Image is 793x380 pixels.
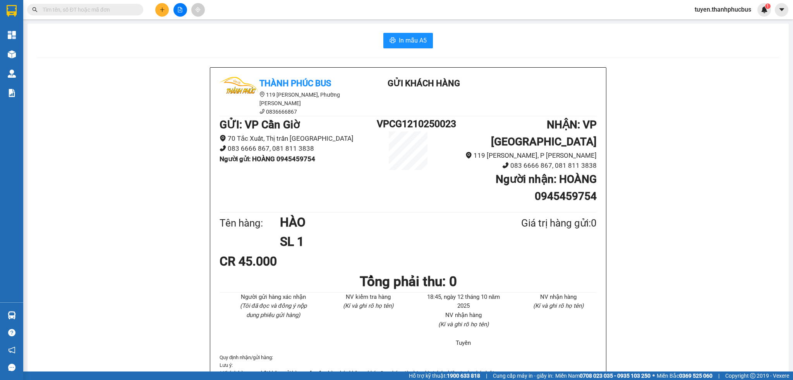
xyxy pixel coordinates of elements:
span: In mẫu A5 [399,36,427,45]
li: 119 [PERSON_NAME], Phường [PERSON_NAME] [220,90,359,107]
div: Giá trị hàng gửi: 0 [484,215,597,231]
li: NV nhận hàng [520,293,597,302]
i: (Tôi đã đọc và đồng ý nộp dung phiếu gửi hàng) [240,302,307,319]
span: phone [502,162,509,169]
span: message [8,364,15,371]
span: Cung cấp máy in - giấy in: [493,371,553,380]
span: aim [195,7,201,12]
i: (Kí và ghi rõ họ tên) [438,321,489,328]
span: environment [259,92,265,97]
h1: HÀO [280,213,484,232]
button: caret-down [775,3,788,17]
span: file-add [177,7,183,12]
b: Thành Phúc Bus [259,78,331,88]
span: environment [465,152,472,158]
span: | [718,371,719,380]
button: printerIn mẫu A5 [383,33,433,48]
span: notification [8,346,15,354]
button: plus [155,3,169,17]
b: Gửi khách hàng [388,78,460,88]
li: 083 6666 867, 081 811 3838 [220,143,377,154]
button: file-add [173,3,187,17]
p: Lưu ý: [220,361,597,369]
span: plus [160,7,165,12]
li: 0836666867 [220,107,359,116]
span: caret-down [778,6,785,13]
li: 70 Tắc Xuất, Thị trấn [GEOGRAPHIC_DATA] [220,133,377,144]
strong: 0708 023 035 - 0935 103 250 [580,373,651,379]
img: warehouse-icon [8,50,16,58]
input: Tìm tên, số ĐT hoặc mã đơn [43,5,134,14]
span: copyright [750,373,755,378]
li: NV nhận hàng [425,311,502,320]
li: NV kiểm tra hàng [330,293,407,302]
img: logo-vxr [7,5,17,17]
li: 083 6666 867, 081 811 3838 [439,160,597,171]
img: logo.jpg [220,77,258,116]
p: * Khách hàng cam kết không gửi hàng quốc cấm, hàng hóa không có hóa đơn chứng từ và tự chịu trách... [220,369,597,377]
span: ⚪️ [652,374,655,377]
img: warehouse-icon [8,70,16,78]
span: 1 [766,3,769,9]
i: (Kí và ghi rõ họ tên) [533,302,584,309]
li: Tuyền [425,339,502,348]
li: 18:45, ngày 12 tháng 10 năm 2025 [425,293,502,311]
img: dashboard-icon [8,31,16,39]
b: GỬI : VP Cần Giờ [220,118,300,131]
b: Người gửi : HOÀNG 0945459754 [220,155,315,163]
li: 119 [PERSON_NAME], P [PERSON_NAME] [439,150,597,161]
span: environment [220,135,226,141]
strong: 1900 633 818 [447,373,480,379]
button: aim [191,3,205,17]
strong: 0369 525 060 [679,373,712,379]
b: Người nhận : HOÀNG 0945459754 [496,173,597,203]
div: CR 45.000 [220,252,344,271]
img: solution-icon [8,89,16,97]
img: warehouse-icon [8,311,16,319]
h1: Tổng phải thu: 0 [220,271,597,292]
span: tuyen.thanhphucbus [688,5,757,14]
span: search [32,7,38,12]
li: Người gửi hàng xác nhận [235,293,312,302]
h1: VPCG1210250023 [377,116,439,131]
span: question-circle [8,329,15,336]
span: | [486,371,487,380]
sup: 1 [765,3,771,9]
span: phone [220,145,226,152]
div: Tên hàng: [220,215,280,231]
span: Miền Bắc [657,371,712,380]
h1: SL 1 [280,232,484,251]
span: Miền Nam [555,371,651,380]
span: printer [390,37,396,44]
span: Hỗ trợ kỹ thuật: [409,371,480,380]
img: icon-new-feature [761,6,768,13]
i: (Kí và ghi rõ họ tên) [343,302,393,309]
b: NHẬN : VP [GEOGRAPHIC_DATA] [491,118,597,148]
span: phone [259,109,265,114]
